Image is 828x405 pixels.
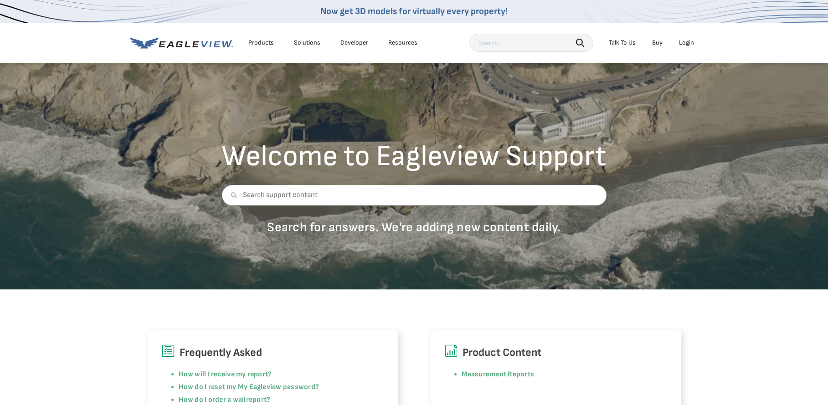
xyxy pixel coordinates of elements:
input: Search support content [221,185,607,206]
a: ? [267,395,270,404]
div: Resources [388,39,417,47]
p: Search for answers. We're adding new content daily. [221,219,607,235]
a: Measurement Reports [462,370,535,379]
div: Talk To Us [609,39,636,47]
h6: Product Content [444,344,667,361]
div: Solutions [294,39,320,47]
div: Products [248,39,274,47]
a: Developer [340,39,368,47]
div: Login [679,39,694,47]
a: How will I receive my report? [179,370,272,379]
a: How do I order a wall [179,395,246,404]
a: Now get 3D models for virtually every property! [320,6,508,17]
a: Buy [652,39,663,47]
h6: Frequently Asked [161,344,384,361]
input: Search [469,34,593,52]
h2: Welcome to Eagleview Support [221,142,607,171]
a: report [246,395,267,404]
a: How do I reset my My Eagleview password? [179,383,319,391]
